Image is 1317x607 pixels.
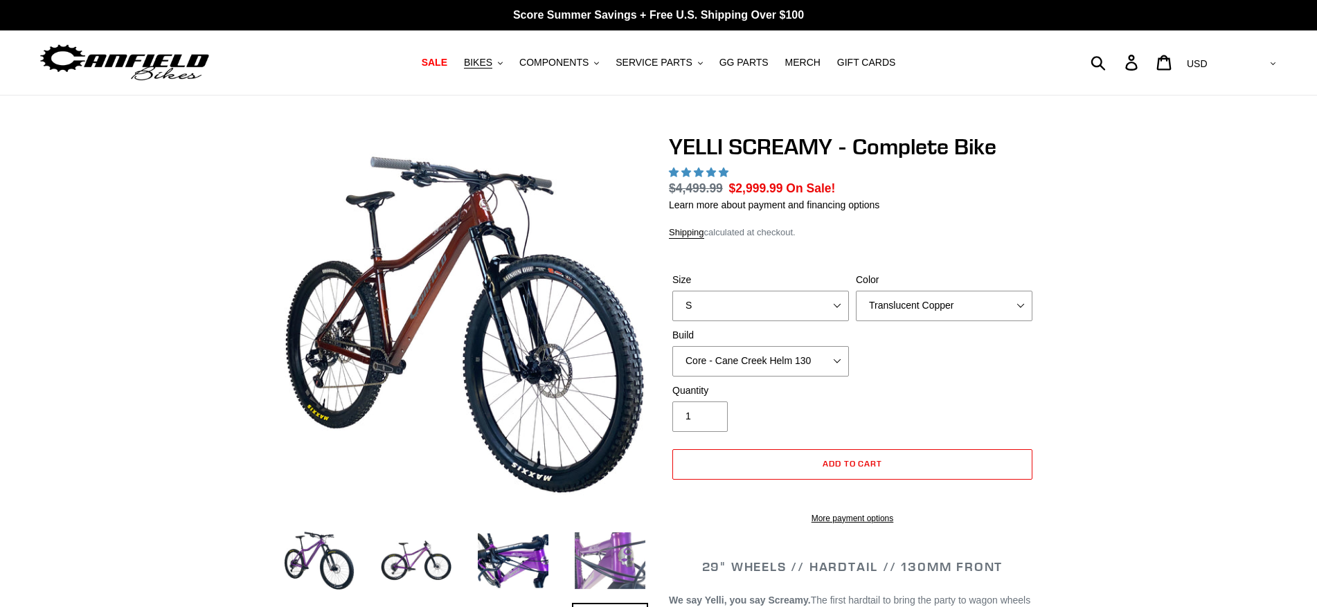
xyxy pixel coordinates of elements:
span: $2,999.99 [729,181,783,195]
a: Shipping [669,227,704,239]
span: 5.00 stars [669,167,731,178]
img: YELLI SCREAMY - Complete Bike [284,136,645,498]
span: 29" WHEELS // HARDTAIL // 130MM FRONT [702,559,1003,574]
span: SALE [422,57,447,69]
h1: YELLI SCREAMY - Complete Bike [669,134,1036,160]
span: GG PARTS [719,57,769,69]
img: Load image into Gallery viewer, YELLI SCREAMY - Complete Bike [572,523,648,599]
img: Load image into Gallery viewer, YELLI SCREAMY - Complete Bike [378,523,454,599]
img: Load image into Gallery viewer, YELLI SCREAMY - Complete Bike [281,523,357,599]
span: Add to cart [823,458,883,469]
img: Load image into Gallery viewer, YELLI SCREAMY - Complete Bike [475,523,551,599]
span: GIFT CARDS [837,57,896,69]
button: BIKES [457,53,510,72]
button: COMPONENTS [512,53,606,72]
button: SERVICE PARTS [609,53,709,72]
a: More payment options [672,512,1032,525]
div: calculated at checkout. [669,226,1036,239]
button: Add to cart [672,449,1032,480]
span: On Sale! [786,179,835,197]
span: SERVICE PARTS [616,57,692,69]
a: MERCH [778,53,827,72]
b: We say Yelli, you say Screamy. [669,595,811,606]
a: GG PARTS [713,53,776,72]
img: Canfield Bikes [38,41,211,84]
span: BIKES [464,57,492,69]
label: Quantity [672,383,849,398]
a: Learn more about payment and financing options [669,199,879,210]
label: Size [672,273,849,287]
label: Color [856,273,1032,287]
span: COMPONENTS [519,57,589,69]
s: $4,499.99 [669,181,723,195]
input: Search [1098,47,1134,78]
a: GIFT CARDS [830,53,903,72]
a: SALE [415,53,454,72]
label: Build [672,328,849,343]
span: MERCH [785,57,821,69]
